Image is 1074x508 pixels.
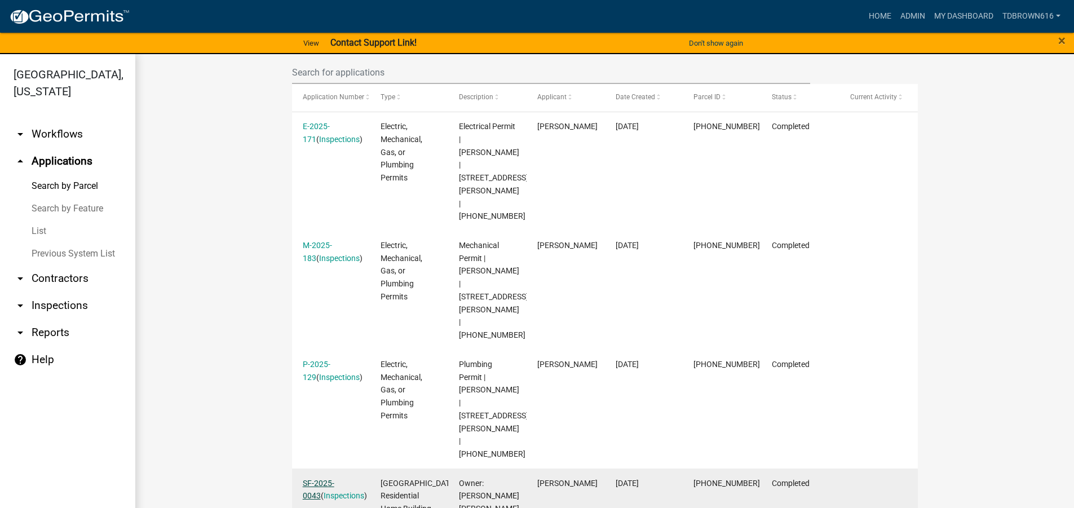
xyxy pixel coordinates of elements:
datatable-header-cell: Application Number [292,84,370,111]
span: Electric, Mechanical, Gas, or Plumbing Permits [381,241,422,301]
span: 055-00-00-122 [693,241,760,250]
span: Applicant [537,93,567,101]
span: Plumbing Permit | Emily Austin | 3 Everett Dr | 055-00-00-122 [459,360,528,458]
span: Date Created [616,93,655,101]
a: SF-2025-0043 [303,479,334,501]
span: 02/28/2025 [616,479,639,488]
span: Emily [537,241,598,250]
span: Status [772,93,792,101]
a: Admin [896,6,930,27]
a: My Dashboard [930,6,998,27]
a: Inspections [319,135,360,144]
i: arrow_drop_down [14,299,27,312]
a: Inspections [319,373,360,382]
div: ( ) [303,477,359,503]
span: 03/12/2025 [616,241,639,250]
a: M-2025-183 [303,241,332,263]
a: E-2025-171 [303,122,330,144]
datatable-header-cell: Parcel ID [683,84,761,111]
span: 03/12/2025 [616,360,639,369]
datatable-header-cell: Description [448,84,527,111]
span: Electrical Permit | Emily Austin | 3 Everett DR | 055-00-00-122 [459,122,528,220]
a: P-2025-129 [303,360,330,382]
a: Inspections [324,491,364,500]
div: ( ) [303,358,359,384]
i: arrow_drop_down [14,127,27,141]
span: Electric, Mechanical, Gas, or Plumbing Permits [381,360,422,420]
button: Don't show again [684,34,748,52]
span: Emily [537,479,598,488]
datatable-header-cell: Status [761,84,839,111]
span: Description [459,93,493,101]
span: Completed [772,479,810,488]
input: Search for applications [292,61,811,84]
i: arrow_drop_down [14,272,27,285]
span: Parcel ID [693,93,721,101]
button: Close [1058,34,1066,47]
span: Completed [772,122,810,131]
datatable-header-cell: Current Activity [839,84,918,111]
i: arrow_drop_up [14,154,27,168]
span: Mechanical Permit | Emily Austin | 3 Everett Dr | 055-00-00-122 [459,241,528,339]
span: 055-00-00-122 [693,360,760,369]
span: 055-00-00-122 [693,122,760,131]
datatable-header-cell: Date Created [605,84,683,111]
span: Current Activity [850,93,897,101]
a: View [299,34,324,52]
div: ( ) [303,120,359,146]
a: Home [864,6,896,27]
span: 055-00-00-122 [693,479,760,488]
strong: Contact Support Link! [330,37,417,48]
datatable-header-cell: Type [370,84,448,111]
span: 03/19/2025 [616,122,639,131]
datatable-header-cell: Applicant [527,84,605,111]
span: Completed [772,360,810,369]
span: Type [381,93,395,101]
a: tdbrown616 [998,6,1065,27]
i: arrow_drop_down [14,326,27,339]
span: × [1058,33,1066,48]
span: Emily [537,122,598,131]
a: Inspections [319,254,360,263]
span: Completed [772,241,810,250]
div: ( ) [303,239,359,265]
span: Electric, Mechanical, Gas, or Plumbing Permits [381,122,422,182]
i: help [14,353,27,366]
span: Application Number [303,93,364,101]
span: Emily [537,360,598,369]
